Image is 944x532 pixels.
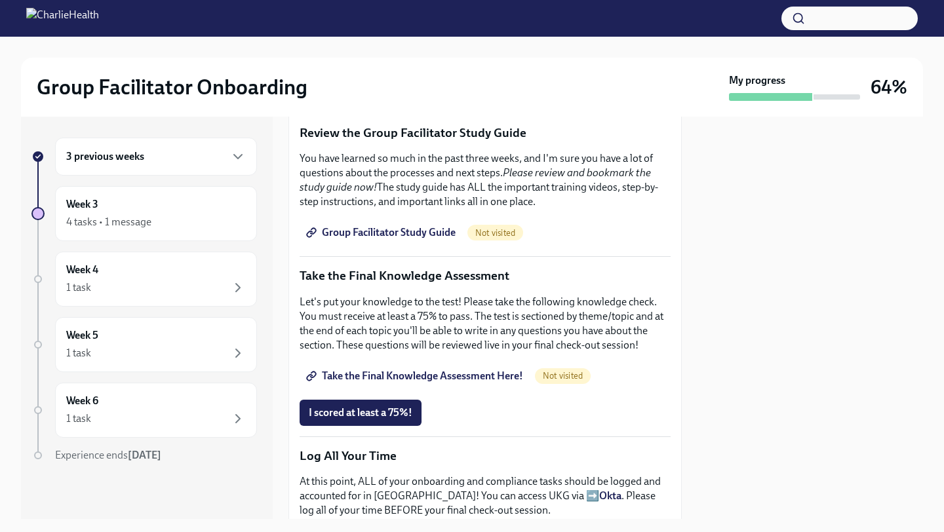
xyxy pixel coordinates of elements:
[467,228,523,238] span: Not visited
[66,346,91,360] div: 1 task
[300,400,422,426] button: I scored at least a 75%!
[66,215,151,229] div: 4 tasks • 1 message
[309,370,523,383] span: Take the Final Knowledge Assessment Here!
[300,474,671,518] p: At this point, ALL of your onboarding and compliance tasks should be logged and accounted for in ...
[31,317,257,372] a: Week 51 task
[535,371,591,381] span: Not visited
[300,219,465,246] a: Group Facilitator Study Guide
[66,394,98,408] h6: Week 6
[66,263,98,277] h6: Week 4
[599,489,621,502] a: Okta
[309,226,456,239] span: Group Facilitator Study Guide
[871,75,907,99] h3: 64%
[26,8,99,29] img: CharlieHealth
[128,449,161,461] strong: [DATE]
[309,406,412,419] span: I scored at least a 75%!
[300,151,671,209] p: You have learned so much in the past three weeks, and I'm sure you have a lot of questions about ...
[300,295,671,352] p: Let's put your knowledge to the test! Please take the following knowledge check. You must receive...
[66,197,98,212] h6: Week 3
[37,74,307,100] h2: Group Facilitator Onboarding
[300,447,671,465] p: Log All Your Time
[31,383,257,438] a: Week 61 task
[729,73,785,88] strong: My progress
[55,138,257,176] div: 3 previous weeks
[66,328,98,343] h6: Week 5
[300,363,532,389] a: Take the Final Knowledge Assessment Here!
[31,252,257,307] a: Week 41 task
[55,449,161,461] span: Experience ends
[31,186,257,241] a: Week 34 tasks • 1 message
[300,124,671,142] p: Review the Group Facilitator Study Guide
[66,411,91,426] div: 1 task
[66,149,144,164] h6: 3 previous weeks
[300,267,671,284] p: Take the Final Knowledge Assessment
[66,280,91,295] div: 1 task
